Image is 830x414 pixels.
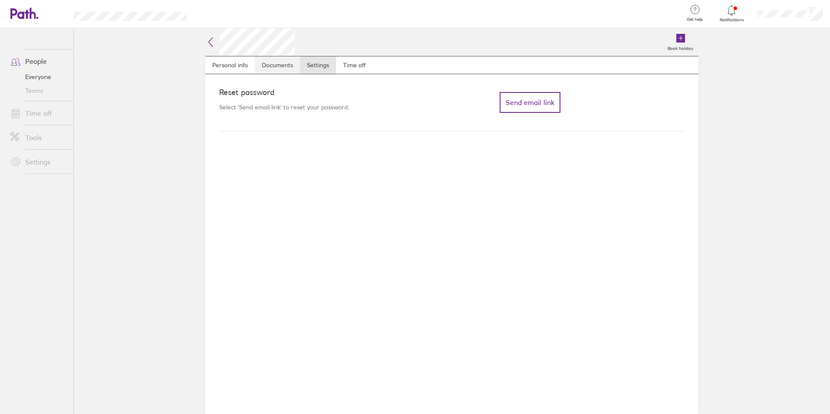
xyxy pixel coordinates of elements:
a: People [3,53,73,70]
a: Teams [3,84,73,98]
a: Notifications [718,4,746,23]
a: Settings [3,153,73,171]
p: Select 'Send email link' to reset your password. [219,103,375,111]
a: Time off [336,56,372,74]
button: Send email link [500,92,560,113]
a: Documents [255,56,300,74]
span: Notifications [718,17,746,23]
a: Book holiday [662,28,698,56]
h4: Reset password [219,88,375,97]
a: Everyone [3,70,73,84]
a: Tools [3,129,73,146]
span: Send email link [506,99,554,106]
a: Time off [3,105,73,122]
a: Personal info [205,56,255,74]
span: Get help [681,17,709,22]
a: Settings [300,56,336,74]
label: Book holiday [662,43,698,51]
